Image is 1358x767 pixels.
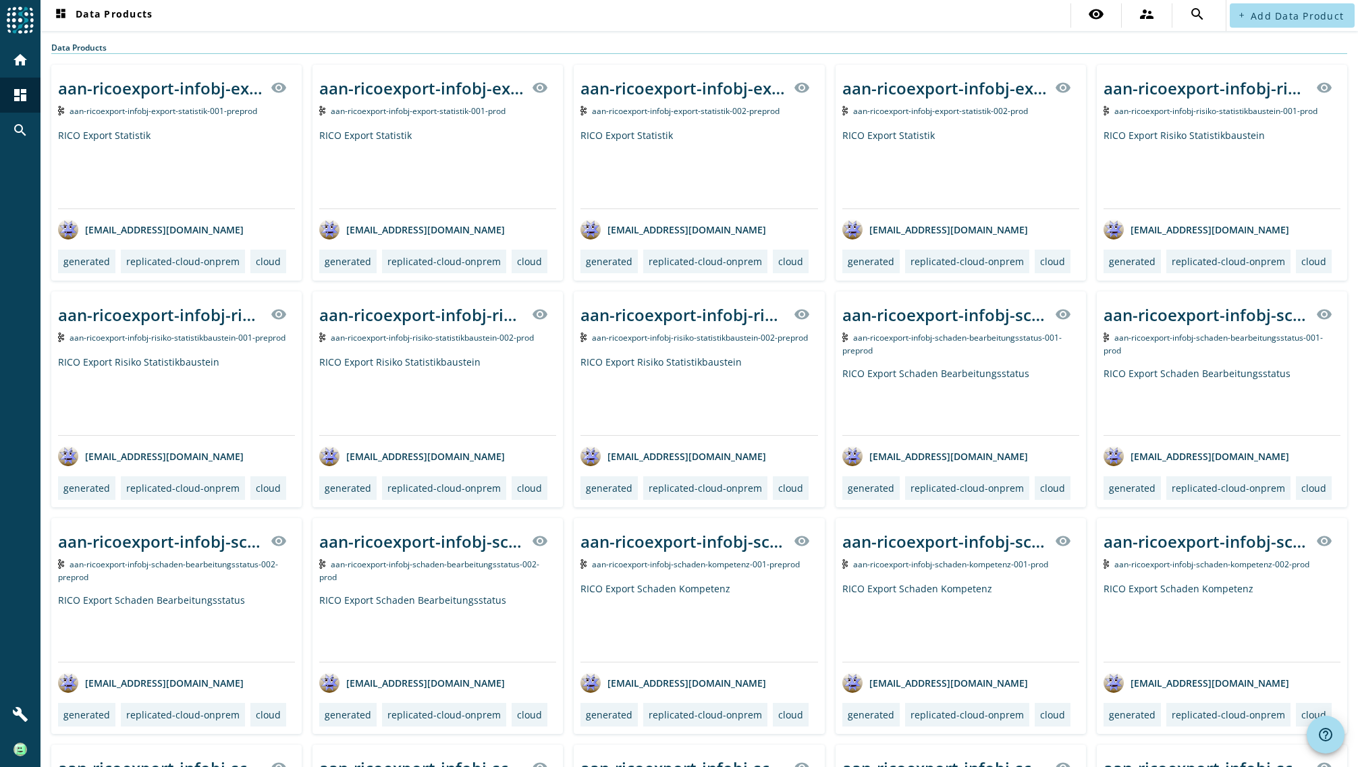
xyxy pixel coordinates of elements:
[778,708,803,721] div: cloud
[271,80,287,96] mat-icon: visibility
[126,482,240,494] div: replicated-cloud-onprem
[1109,482,1156,494] div: generated
[1301,255,1326,268] div: cloud
[1238,11,1245,19] mat-icon: add
[1114,559,1309,570] span: Kafka Topic: aan-ricoexport-infobj-schaden-kompetenz-002-prod
[649,708,762,721] div: replicated-cloud-onprem
[12,122,28,138] mat-icon: search
[70,105,257,117] span: Kafka Topic: aan-ricoexport-infobj-export-statistik-001-preprod
[1104,332,1324,356] span: Kafka Topic: aan-ricoexport-infobj-schaden-bearbeitungsstatus-001-prod
[1301,482,1326,494] div: cloud
[1318,727,1334,743] mat-icon: help_outline
[842,559,848,569] img: Kafka Topic: aan-ricoexport-infobj-schaden-kompetenz-001-prod
[319,673,505,693] div: [EMAIL_ADDRESS][DOMAIN_NAME]
[842,367,1079,435] div: RICO Export Schaden Bearbeitungsstatus
[126,708,240,721] div: replicated-cloud-onprem
[319,219,339,239] img: avatar
[319,77,524,99] div: aan-ricoexport-infobj-export-statistik-001-_stage_
[319,446,339,466] img: avatar
[1316,533,1332,549] mat-icon: visibility
[58,446,244,466] div: [EMAIL_ADDRESS][DOMAIN_NAME]
[1104,304,1308,326] div: aan-ricoexport-infobj-schaden-bearbeitungsstatus-001-_stage_
[848,482,894,494] div: generated
[586,708,632,721] div: generated
[580,582,817,662] div: RICO Export Schaden Kompetenz
[63,708,110,721] div: generated
[13,743,27,756] img: 8ef6eae738893911f7e6419249ab375e
[1251,9,1344,22] span: Add Data Product
[58,559,64,569] img: Kafka Topic: aan-ricoexport-infobj-schaden-bearbeitungsstatus-002-preprod
[649,482,762,494] div: replicated-cloud-onprem
[319,594,556,662] div: RICO Export Schaden Bearbeitungsstatus
[592,105,780,117] span: Kafka Topic: aan-ricoexport-infobj-export-statistik-002-preprod
[842,333,848,342] img: Kafka Topic: aan-ricoexport-infobj-schaden-bearbeitungsstatus-001-preprod
[842,219,863,239] img: avatar
[842,332,1062,356] span: Kafka Topic: aan-ricoexport-infobj-schaden-bearbeitungsstatus-001-preprod
[58,219,244,239] div: [EMAIL_ADDRESS][DOMAIN_NAME]
[1104,446,1124,466] img: avatar
[126,255,240,268] div: replicated-cloud-onprem
[592,559,800,570] span: Kafka Topic: aan-ricoexport-infobj-schaden-kompetenz-001-preprod
[256,482,281,494] div: cloud
[1104,559,1110,569] img: Kafka Topic: aan-ricoexport-infobj-schaden-kompetenz-002-prod
[7,7,34,34] img: spoud-logo.svg
[271,533,287,549] mat-icon: visibility
[63,482,110,494] div: generated
[592,332,808,343] span: Kafka Topic: aan-ricoexport-infobj-risiko-statistikbaustein-002-preprod
[517,482,542,494] div: cloud
[319,304,524,326] div: aan-ricoexport-infobj-risiko-statistikbaustein-002-_stage_
[848,255,894,268] div: generated
[387,482,501,494] div: replicated-cloud-onprem
[778,255,803,268] div: cloud
[1055,533,1071,549] mat-icon: visibility
[580,673,601,693] img: avatar
[778,482,803,494] div: cloud
[911,255,1024,268] div: replicated-cloud-onprem
[842,106,848,115] img: Kafka Topic: aan-ricoexport-infobj-export-statistik-002-prod
[842,673,1028,693] div: [EMAIL_ADDRESS][DOMAIN_NAME]
[1316,80,1332,96] mat-icon: visibility
[1055,80,1071,96] mat-icon: visibility
[58,129,295,208] div: RICO Export Statistik
[331,105,506,117] span: Kafka Topic: aan-ricoexport-infobj-export-statistik-001-prod
[256,255,281,268] div: cloud
[319,559,325,569] img: Kafka Topic: aan-ricoexport-infobj-schaden-bearbeitungsstatus-002-prod
[319,106,325,115] img: Kafka Topic: aan-ricoexport-infobj-export-statistik-001-prod
[58,333,64,342] img: Kafka Topic: aan-ricoexport-infobj-risiko-statistikbaustein-001-preprod
[532,306,548,322] mat-icon: visibility
[1104,106,1110,115] img: Kafka Topic: aan-ricoexport-infobj-risiko-statistikbaustein-001-prod
[580,530,785,552] div: aan-ricoexport-infobj-schaden-kompetenz-001-_stage_
[319,333,325,342] img: Kafka Topic: aan-ricoexport-infobj-risiko-statistikbaustein-002-prod
[842,304,1047,326] div: aan-ricoexport-infobj-schaden-bearbeitungsstatus-001-_stage_
[1055,306,1071,322] mat-icon: visibility
[58,559,278,583] span: Kafka Topic: aan-ricoexport-infobj-schaden-bearbeitungsstatus-002-preprod
[47,3,158,28] button: Data Products
[580,304,785,326] div: aan-ricoexport-infobj-risiko-statistikbaustein-002-_stage_
[842,582,1079,662] div: RICO Export Schaden Kompetenz
[387,708,501,721] div: replicated-cloud-onprem
[842,446,1028,466] div: [EMAIL_ADDRESS][DOMAIN_NAME]
[319,129,556,208] div: RICO Export Statistik
[1104,129,1340,208] div: RICO Export Risiko Statistikbaustein
[1104,367,1340,435] div: RICO Export Schaden Bearbeitungsstatus
[387,255,501,268] div: replicated-cloud-onprem
[586,482,632,494] div: generated
[794,533,810,549] mat-icon: visibility
[58,594,295,662] div: RICO Export Schaden Bearbeitungsstatus
[580,129,817,208] div: RICO Export Statistik
[580,446,601,466] img: avatar
[1104,530,1308,552] div: aan-ricoexport-infobj-schaden-kompetenz-002-_stage_
[532,80,548,96] mat-icon: visibility
[1316,306,1332,322] mat-icon: visibility
[1139,6,1155,22] mat-icon: supervisor_account
[842,219,1028,239] div: [EMAIL_ADDRESS][DOMAIN_NAME]
[325,255,371,268] div: generated
[1088,6,1104,22] mat-icon: visibility
[911,482,1024,494] div: replicated-cloud-onprem
[51,42,1347,54] div: Data Products
[1189,6,1205,22] mat-icon: search
[58,446,78,466] img: avatar
[319,356,556,435] div: RICO Export Risiko Statistikbaustein
[1040,708,1065,721] div: cloud
[842,530,1047,552] div: aan-ricoexport-infobj-schaden-kompetenz-001-_stage_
